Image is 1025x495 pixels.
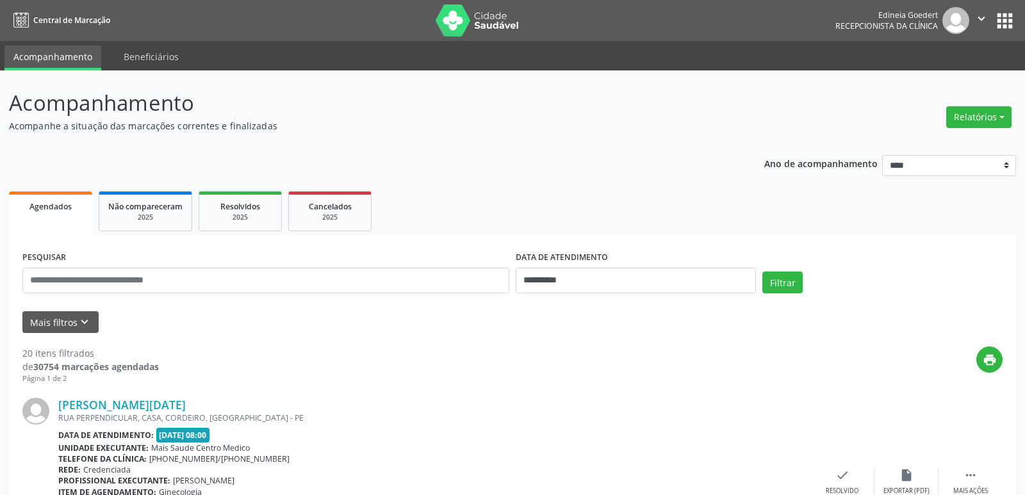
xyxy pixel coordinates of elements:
[835,20,938,31] span: Recepcionista da clínica
[974,12,988,26] i: 
[208,213,272,222] div: 2025
[151,442,250,453] span: Mais Saude Centro Medico
[762,272,803,293] button: Filtrar
[29,201,72,212] span: Agendados
[156,428,210,442] span: [DATE] 08:00
[22,346,159,360] div: 20 itens filtrados
[298,213,362,222] div: 2025
[969,7,994,34] button: 
[58,412,810,423] div: RUA PERPENDICULAR, CASA, CORDEIRO, [GEOGRAPHIC_DATA] - PE
[899,468,914,482] i: insert_drive_file
[835,468,849,482] i: check
[22,311,99,334] button: Mais filtroskeyboard_arrow_down
[149,453,290,464] span: [PHONE_NUMBER]/[PHONE_NUMBER]
[309,201,352,212] span: Cancelados
[942,7,969,34] img: img
[33,361,159,373] strong: 30754 marcações agendadas
[108,201,183,212] span: Não compareceram
[976,346,1003,373] button: print
[963,468,978,482] i: 
[983,353,997,367] i: print
[83,464,131,475] span: Credenciada
[994,10,1016,32] button: apps
[9,10,110,31] a: Central de Marcação
[946,106,1012,128] button: Relatórios
[58,430,154,441] b: Data de atendimento:
[516,248,608,268] label: DATA DE ATENDIMENTO
[22,373,159,384] div: Página 1 de 2
[33,15,110,26] span: Central de Marcação
[9,119,714,133] p: Acompanhe a situação das marcações correntes e finalizadas
[78,315,92,329] i: keyboard_arrow_down
[22,360,159,373] div: de
[9,87,714,119] p: Acompanhamento
[108,213,183,222] div: 2025
[58,453,147,464] b: Telefone da clínica:
[764,155,878,171] p: Ano de acompanhamento
[58,464,81,475] b: Rede:
[22,248,66,268] label: PESQUISAR
[58,442,149,453] b: Unidade executante:
[835,10,938,20] div: Edineia Goedert
[58,475,170,486] b: Profissional executante:
[4,45,101,70] a: Acompanhamento
[115,45,188,68] a: Beneficiários
[58,398,186,412] a: [PERSON_NAME][DATE]
[22,398,49,425] img: img
[220,201,260,212] span: Resolvidos
[173,475,234,486] span: [PERSON_NAME]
